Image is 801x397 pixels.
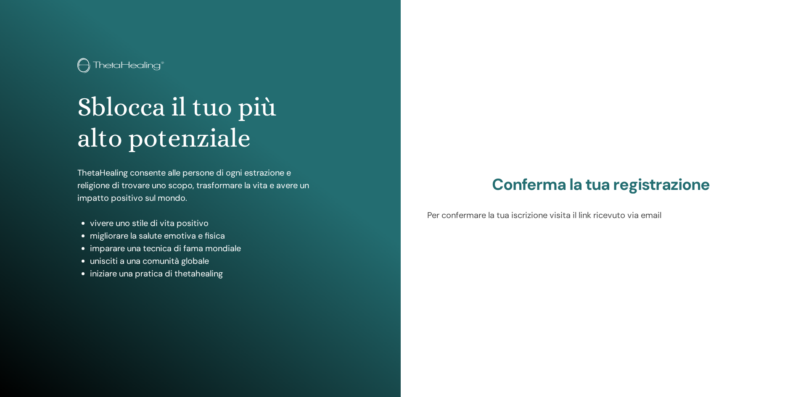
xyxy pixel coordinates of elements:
[77,92,323,154] h1: Sblocca il tuo più alto potenziale
[90,267,323,280] li: iniziare una pratica di thetahealing
[90,217,323,229] li: vivere uno stile di vita positivo
[90,242,323,255] li: imparare una tecnica di fama mondiale
[90,229,323,242] li: migliorare la salute emotiva e fisica
[90,255,323,267] li: unisciti a una comunità globale
[77,166,323,204] p: ThetaHealing consente alle persone di ogni estrazione e religione di trovare uno scopo, trasforma...
[427,209,775,221] p: Per confermare la tua iscrizione visita il link ricevuto via email
[427,175,775,195] h2: Conferma la tua registrazione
